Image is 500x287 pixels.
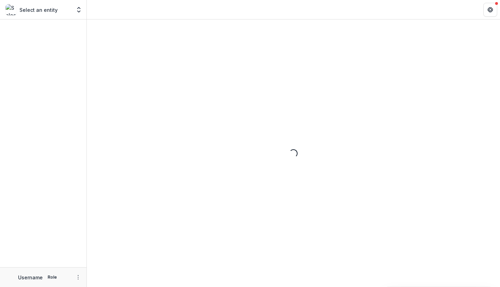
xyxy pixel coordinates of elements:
[45,274,59,280] p: Role
[483,3,497,17] button: Get Help
[74,3,84,17] button: Open entity switcher
[6,4,17,15] img: Select an entity
[74,273,82,281] button: More
[18,274,43,281] p: Username
[19,6,58,14] p: Select an entity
